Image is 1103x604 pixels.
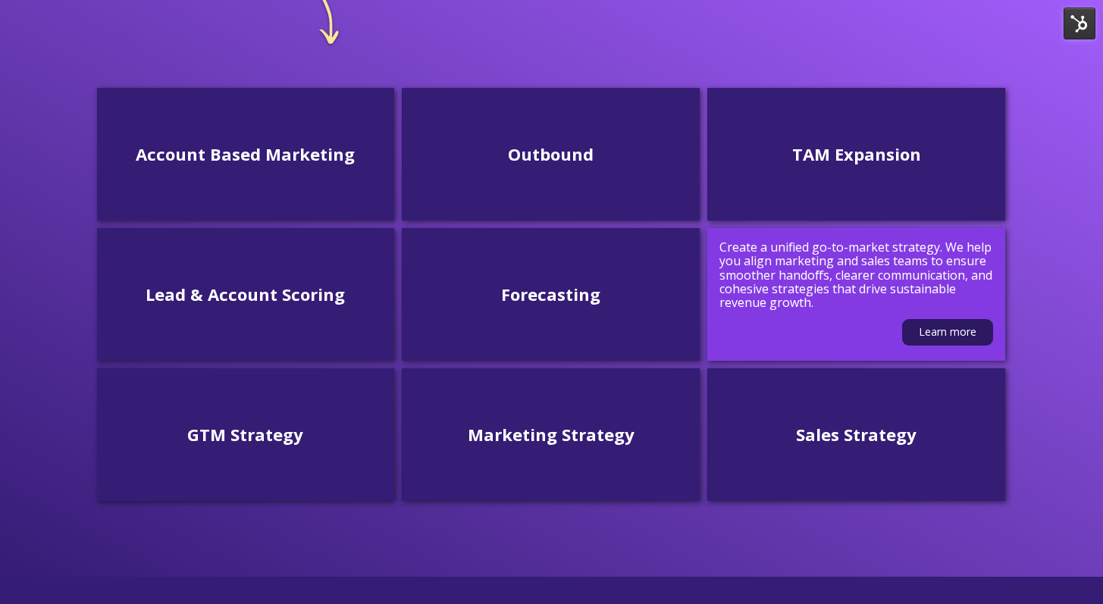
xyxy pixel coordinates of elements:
h3: Forecasting [414,283,688,306]
h3: GTM Strategy [109,423,383,446]
h3: Marketing Strategy [414,423,688,446]
a: Learn more [902,319,993,346]
h3: Lead & Account Scoring [109,283,383,306]
img: HubSpot Tools Menu Toggle [1064,8,1095,39]
h3: Sales Strategy [719,423,993,446]
h3: TAM Expansion [719,142,993,166]
h3: Account Based Marketing [109,142,383,166]
p: Create a unified go-to-market strategy. We help you align marketing and sales teams to ensure smo... [719,240,993,310]
h3: Outbound [414,142,688,166]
